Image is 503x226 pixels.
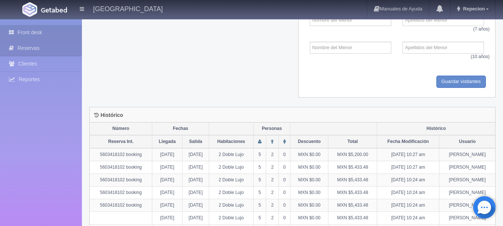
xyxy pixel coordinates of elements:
[266,174,279,187] td: 2
[439,135,495,148] th: Usuario
[182,161,209,174] td: [DATE]
[328,174,377,187] td: MXN $5,433.48
[254,187,266,199] td: 5
[278,148,290,161] td: 0
[377,187,439,199] td: [DATE] 10:24 am
[278,212,290,225] td: 0
[22,2,37,17] img: Getabed
[439,212,495,225] td: [PERSON_NAME]
[94,112,123,118] h4: Histórico
[90,161,152,174] td: 5603418102 booking
[439,174,495,187] td: [PERSON_NAME]
[209,161,253,174] td: 2 Doble Lujo
[90,199,152,212] td: 5603418102 booking
[41,7,67,13] img: Getabed
[290,148,328,161] td: MXN $0.00
[90,122,152,135] th: Número
[93,4,163,13] h4: [GEOGRAPHIC_DATA]
[266,212,279,225] td: 2
[290,174,328,187] td: MXN $0.00
[266,148,279,161] td: 2
[402,14,484,26] input: Apellidos del Menor
[90,174,152,187] td: 5603418102 booking
[254,122,290,135] th: Personas
[278,187,290,199] td: 0
[266,161,279,174] td: 2
[461,6,485,12] span: Repecion
[152,187,182,199] td: [DATE]
[328,199,377,212] td: MXN $5,433.48
[436,76,486,88] input: Guardar visitantes
[290,199,328,212] td: MXN $0.00
[152,135,182,148] th: Llegada
[182,187,209,199] td: [DATE]
[209,135,253,148] th: Habitaciones
[254,148,266,161] td: 5
[266,187,279,199] td: 2
[254,212,266,225] td: 5
[377,199,439,212] td: [DATE] 10:24 am
[290,212,328,225] td: MXN $0.00
[377,161,439,174] td: [DATE] 10:27 am
[328,135,377,148] th: Total
[90,187,152,199] td: 5603418102 booking
[182,212,209,225] td: [DATE]
[377,148,439,161] td: [DATE] 10:27 am
[278,174,290,187] td: 0
[439,148,495,161] td: [PERSON_NAME]
[439,161,495,174] td: [PERSON_NAME]
[310,42,391,54] input: Nombre del Menor
[152,148,182,161] td: [DATE]
[377,212,439,225] td: [DATE] 10:24 am
[439,199,495,212] td: [PERSON_NAME]
[209,187,253,199] td: 2 Doble Lujo
[402,42,484,54] input: Apellidos del Menor
[328,187,377,199] td: MXN $5,433.48
[254,174,266,187] td: 5
[90,135,152,148] th: Reserva Int.
[209,174,253,187] td: 2 Doble Lujo
[310,14,391,26] input: Nombre del Menor
[377,122,495,135] th: Histórico
[290,187,328,199] td: MXN $0.00
[328,161,377,174] td: MXN $5,433.48
[152,174,182,187] td: [DATE]
[152,212,182,225] td: [DATE]
[152,122,209,135] th: Fechas
[152,161,182,174] td: [DATE]
[209,199,253,212] td: 2 Doble Lujo
[209,148,253,161] td: 2 Doble Lujo
[182,174,209,187] td: [DATE]
[182,148,209,161] td: [DATE]
[377,135,439,148] th: Fecha Modificación
[278,161,290,174] td: 0
[377,174,439,187] td: [DATE] 10:24 am
[439,187,495,199] td: [PERSON_NAME]
[182,135,209,148] th: Salida
[152,199,182,212] td: [DATE]
[290,161,328,174] td: MXN $0.00
[90,148,152,161] td: 5603418102 booking
[290,135,328,148] th: Descuento
[266,199,279,212] td: 2
[254,199,266,212] td: 5
[254,161,266,174] td: 5
[182,199,209,212] td: [DATE]
[328,148,377,161] td: MXN $5,200.00
[278,199,290,212] td: 0
[209,212,253,225] td: 2 Doble Lujo
[328,212,377,225] td: MXN $5,433.48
